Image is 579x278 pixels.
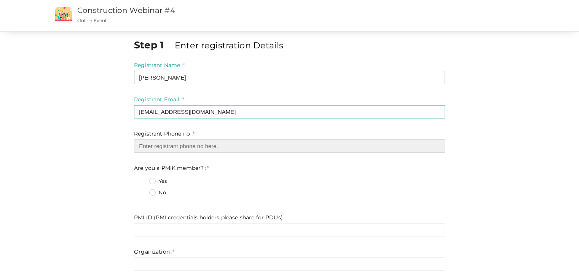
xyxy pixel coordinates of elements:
[77,17,367,24] p: Online Event
[134,61,185,69] label: Registrant Name :
[134,139,445,153] input: Enter registrant phone no here.
[134,130,195,137] label: Registrant Phone no :
[134,248,174,256] label: Organization :
[134,164,209,172] label: Are you a PMIK member? :
[134,214,286,221] label: PMI ID (PMI credentials holders please share for PDUs) :
[134,96,184,103] label: Registrant Email :
[134,71,445,84] input: Enter registrant name here.
[134,38,173,52] label: Step 1
[77,6,175,15] a: Construction Webinar #4
[175,39,283,51] label: Enter registration Details
[149,177,167,185] label: Yes
[134,105,445,118] input: Enter registrant email here.
[149,189,166,197] label: No
[55,7,72,21] img: event2.png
